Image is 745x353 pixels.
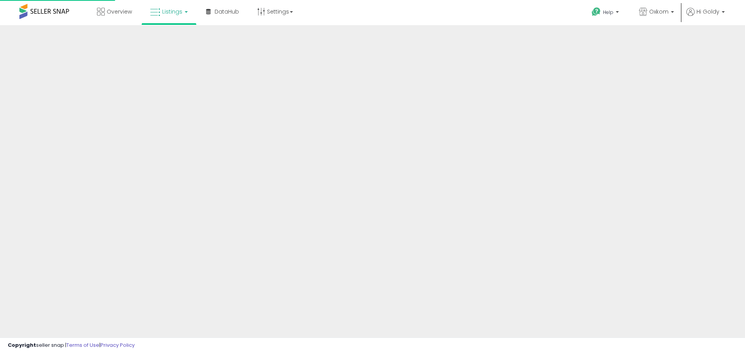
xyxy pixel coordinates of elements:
[107,8,132,15] span: Overview
[686,8,725,25] a: Hi Goldy
[591,7,601,17] i: Get Help
[66,341,99,349] a: Terms of Use
[100,341,135,349] a: Privacy Policy
[8,341,36,349] strong: Copyright
[162,8,182,15] span: Listings
[215,8,239,15] span: DataHub
[603,9,613,15] span: Help
[586,1,627,25] a: Help
[8,342,135,349] div: seller snap | |
[696,8,719,15] span: Hi Goldy
[649,8,669,15] span: Oxkom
